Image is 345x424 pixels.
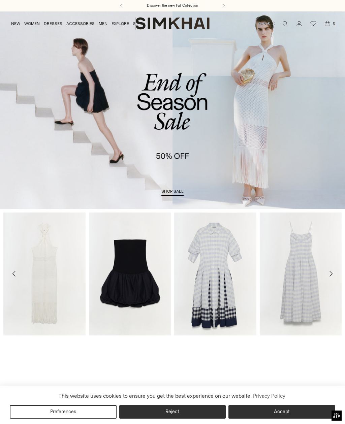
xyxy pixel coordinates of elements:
button: EUR € [258,16,276,31]
a: Kittiya Cotton Midi Dress [260,213,342,335]
a: EXPLORE [112,16,129,31]
span: shop sale [161,189,184,194]
button: Move to next carousel slide [323,266,338,281]
a: SIMKHAI [135,17,210,30]
a: Go to the account page [292,17,306,30]
a: shop sale [161,189,184,196]
a: NEW [11,16,20,31]
a: Privacy Policy (opens in a new tab) [252,391,286,401]
a: SALE [133,16,143,31]
span: This website uses cookies to ensure you get the best experience on our website. [59,393,252,399]
a: Open cart modal [321,17,334,30]
a: Jazz Cotton Midi Dress [174,213,256,335]
button: Accept [228,405,335,419]
a: Open search modal [278,17,292,30]
a: ACCESSORIES [66,16,95,31]
a: Wishlist [307,17,320,30]
a: Sanchez Dress [3,213,86,335]
button: Preferences [10,405,117,419]
a: DRESSES [44,16,62,31]
a: MEN [99,16,107,31]
a: WOMEN [24,16,40,31]
button: Move to previous carousel slide [7,266,22,281]
span: 0 [331,20,337,26]
a: Discover the new Fall Collection [147,3,198,8]
a: Pollie Dress [89,213,171,335]
button: Reject [119,405,226,419]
